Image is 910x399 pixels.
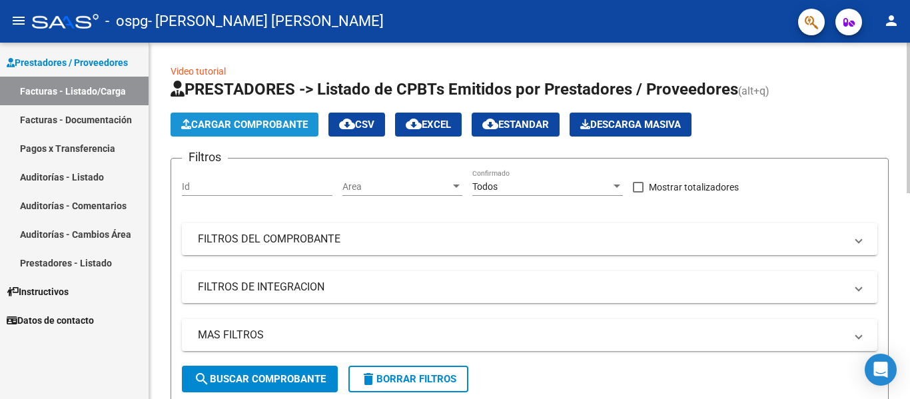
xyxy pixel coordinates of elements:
mat-icon: cloud_download [339,116,355,132]
span: CSV [339,119,374,131]
span: Datos de contacto [7,313,94,328]
app-download-masive: Descarga masiva de comprobantes (adjuntos) [570,113,691,137]
span: Borrar Filtros [360,373,456,385]
mat-expansion-panel-header: MAS FILTROS [182,319,877,351]
span: Estandar [482,119,549,131]
mat-icon: person [883,13,899,29]
span: PRESTADORES -> Listado de CPBTs Emitidos por Prestadores / Proveedores [171,80,738,99]
span: - [PERSON_NAME] [PERSON_NAME] [148,7,384,36]
button: Buscar Comprobante [182,366,338,392]
button: CSV [328,113,385,137]
mat-icon: cloud_download [406,116,422,132]
mat-icon: menu [11,13,27,29]
a: Video tutorial [171,66,226,77]
div: Open Intercom Messenger [865,354,897,386]
mat-icon: cloud_download [482,116,498,132]
button: Cargar Comprobante [171,113,318,137]
span: Instructivos [7,284,69,299]
span: - ospg [105,7,148,36]
button: EXCEL [395,113,462,137]
mat-icon: delete [360,371,376,387]
mat-panel-title: MAS FILTROS [198,328,845,342]
span: Descarga Masiva [580,119,681,131]
span: Mostrar totalizadores [649,179,739,195]
span: Buscar Comprobante [194,373,326,385]
span: Cargar Comprobante [181,119,308,131]
span: Area [342,181,450,193]
mat-panel-title: FILTROS DEL COMPROBANTE [198,232,845,246]
button: Borrar Filtros [348,366,468,392]
span: Todos [472,181,498,192]
span: EXCEL [406,119,451,131]
mat-expansion-panel-header: FILTROS DEL COMPROBANTE [182,223,877,255]
button: Estandar [472,113,560,137]
h3: Filtros [182,148,228,167]
mat-icon: search [194,371,210,387]
button: Descarga Masiva [570,113,691,137]
mat-panel-title: FILTROS DE INTEGRACION [198,280,845,294]
span: Prestadores / Proveedores [7,55,128,70]
span: (alt+q) [738,85,769,97]
mat-expansion-panel-header: FILTROS DE INTEGRACION [182,271,877,303]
